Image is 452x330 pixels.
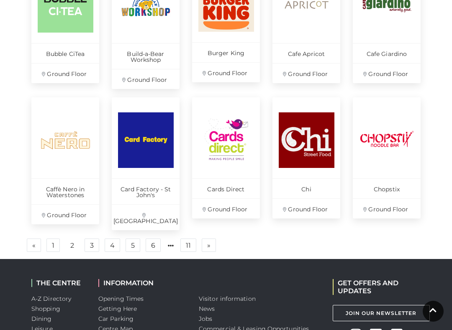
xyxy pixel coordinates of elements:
span: » [207,242,211,248]
a: Join Our Newsletter [333,305,430,321]
p: Ground Floor [272,63,340,83]
a: Jobs [199,315,212,322]
a: Chopstix Ground Floor [353,97,421,218]
a: Dining [31,315,52,322]
p: Ground Floor [353,63,421,83]
a: News [199,305,215,312]
p: Burger King [192,42,260,62]
p: Ground Floor [192,198,260,218]
a: Chi Ground Floor [272,97,340,218]
a: 11 [180,239,196,252]
a: 3 [85,239,99,252]
a: 1 [46,239,60,252]
a: 4 [105,239,120,252]
a: Card Factory - St John's [GEOGRAPHIC_DATA] [112,97,180,230]
p: Ground Floor [112,69,180,89]
a: Previous [27,239,41,252]
a: A-Z Directory [31,295,71,302]
p: Cafe Apricot [272,43,340,63]
a: Opening Times [98,295,144,302]
a: Next [202,239,216,252]
p: Ground Floor [192,62,260,82]
a: Car Parking [98,315,134,322]
p: Caffè Nero in Waterstones [31,178,99,204]
p: Bubble CiTea [31,43,99,63]
p: Chopstix [353,178,421,198]
p: Cards Direct [192,178,260,198]
h2: THE CENTRE [31,279,86,287]
a: Getting Here [98,305,137,312]
p: [GEOGRAPHIC_DATA] [112,204,180,230]
h2: INFORMATION [98,279,186,287]
a: 5 [126,239,140,252]
a: Visitor information [199,295,256,302]
p: Card Factory - St John's [112,178,180,204]
p: Ground Floor [353,198,421,218]
a: Shopping [31,305,60,312]
a: 6 [146,239,161,252]
span: « [32,242,36,248]
p: Ground Floor [31,204,99,224]
a: Caffè Nero in Waterstones Ground Floor [31,97,99,224]
p: Build-a-Bear Workshop [112,43,180,69]
p: Ground Floor [272,198,340,218]
p: Ground Floor [31,63,99,83]
a: Cards Direct Ground Floor [192,97,260,218]
p: Cafe Giardino [353,43,421,63]
h2: GET OFFERS AND UPDATES [333,279,421,295]
p: Chi [272,178,340,198]
a: 2 [65,239,79,252]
